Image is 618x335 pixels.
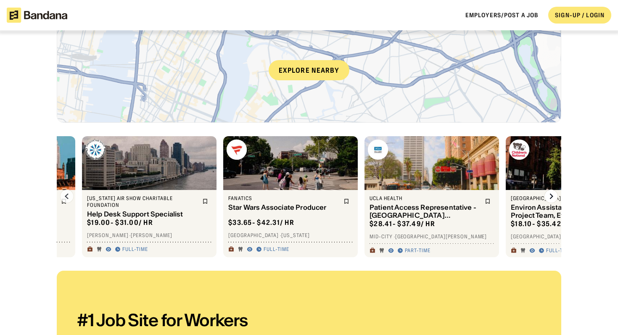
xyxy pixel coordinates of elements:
div: [PERSON_NAME] · [PERSON_NAME] [87,232,211,239]
a: Fanatics logoFanaticsStar Wars Associate Producer$33.65- $42.31/ hr[GEOGRAPHIC_DATA] ·[US_STATE]F... [223,136,358,257]
a: Explore nearby [57,18,561,122]
a: Oregon Air Show Charitable Foundation logo[US_STATE] Air Show Charitable FoundationHelp Desk Supp... [82,136,217,257]
div: UCLA Health [370,195,480,202]
div: Part-time [405,247,430,254]
div: #1 Job Site for Workers [77,312,279,329]
div: Star Wars Associate Producer [228,203,338,211]
img: Right Arrow [544,190,558,203]
div: Patient Access Representative - [GEOGRAPHIC_DATA][PERSON_NAME] (Part-Time) [370,203,480,219]
div: SIGN-UP / LOGIN [555,11,605,19]
div: [US_STATE] Air Show Charitable Foundation [87,195,197,208]
div: $ 19.00 - $31.00 / hr [87,218,153,227]
div: [GEOGRAPHIC_DATA] · [US_STATE] [228,232,353,239]
a: Employers/Post a job [465,11,538,19]
div: $ 33.65 - $42.31 / hr [228,218,294,227]
div: Explore nearby [269,60,349,80]
div: Fanatics [228,195,338,202]
img: Oregon Air Show Charitable Foundation logo [85,140,106,160]
div: Full-time [264,246,289,253]
div: Full-time [122,246,148,253]
img: UCLA Health logo [368,140,388,160]
div: $ 28.41 - $37.49 / hr [370,219,435,228]
div: Help Desk Support Specialist [87,210,197,218]
img: Children's National Hospital logo [509,140,529,160]
div: $ 18.10 - $35.42 / hr [511,219,576,228]
img: Bandana logotype [7,8,67,23]
img: Fanatics logo [227,140,247,160]
a: UCLA Health logoUCLA HealthPatient Access Representative - [GEOGRAPHIC_DATA][PERSON_NAME] (Part-T... [364,136,499,257]
img: Left Arrow [60,190,74,203]
div: Full-time [546,247,572,254]
div: Mid-City · [GEOGRAPHIC_DATA][PERSON_NAME] [370,233,494,240]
